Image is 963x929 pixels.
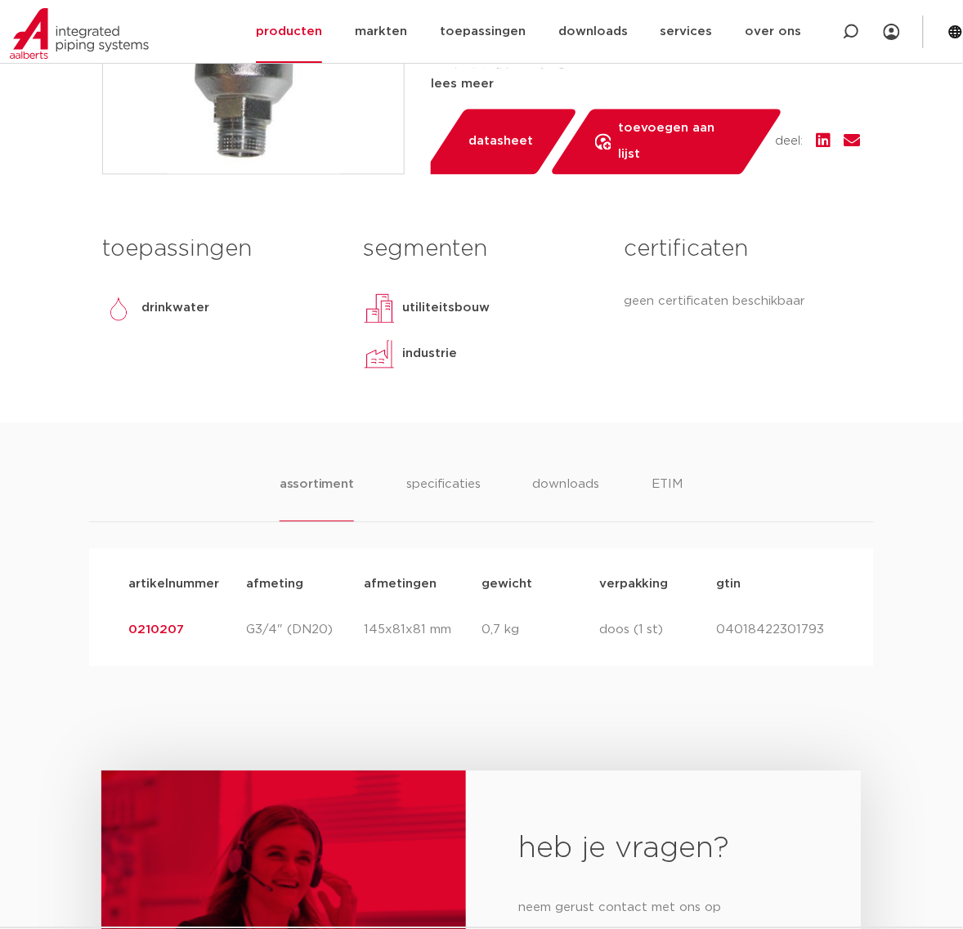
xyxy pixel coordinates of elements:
[717,575,835,595] p: gtin
[402,345,457,364] p: industrie
[625,234,861,266] h3: certificaten
[128,624,184,636] a: 0210207
[599,621,717,641] p: doos (1 st)
[246,621,364,641] p: G3/4" (DN20)
[364,575,481,595] p: afmetingen
[363,234,599,266] h3: segmenten
[364,621,481,641] p: 145x81x81 mm
[599,575,717,595] p: verpakking
[363,293,396,325] img: utiliteitsbouw
[102,293,135,325] img: drinkwater
[518,896,809,922] p: neem gerust contact met ons op
[481,575,599,595] p: gewicht
[406,476,481,522] li: specificaties
[625,293,861,312] p: geen certificaten beschikbaar
[618,116,738,168] span: toevoegen aan lijst
[141,299,209,319] p: drinkwater
[431,75,861,95] div: lees meer
[481,621,599,641] p: 0,7 kg
[652,476,683,522] li: ETIM
[280,476,354,522] li: assortiment
[717,621,835,641] p: 04018422301793
[363,338,396,371] img: industrie
[402,299,490,319] p: utiliteitsbouw
[128,575,246,595] p: artikelnummer
[102,234,338,266] h3: toepassingen
[246,575,364,595] p: afmeting
[423,109,579,175] a: datasheet
[776,132,804,152] span: deel:
[533,476,600,522] li: downloads
[518,830,809,869] h2: heb je vragen?
[468,129,533,155] span: datasheet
